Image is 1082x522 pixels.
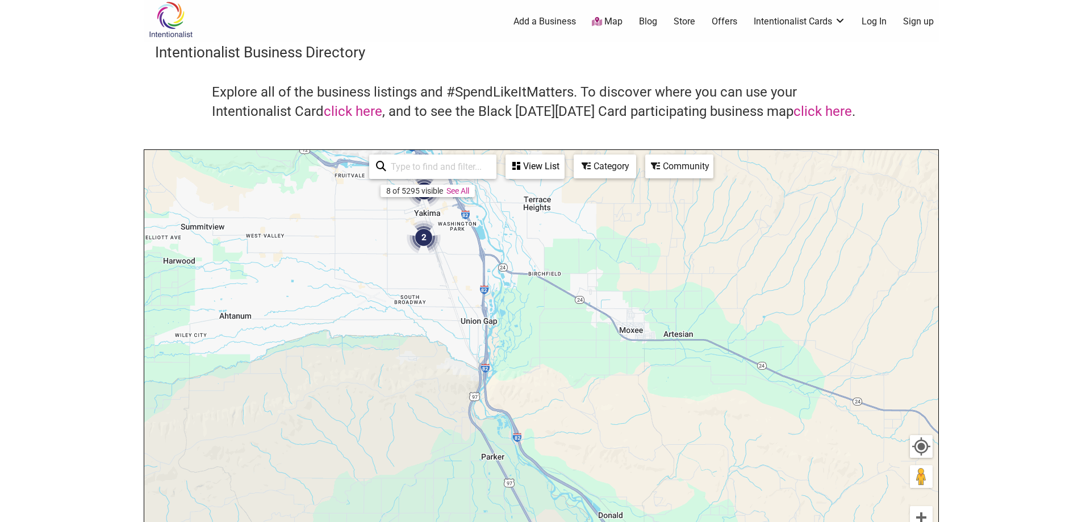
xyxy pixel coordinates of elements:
h4: Explore all of the business listings and #SpendLikeItMatters. To discover where you can use your ... [212,83,871,121]
a: Log In [862,15,887,28]
h3: Intentionalist Business Directory [155,42,928,62]
img: Intentionalist [144,1,198,38]
a: Offers [712,15,737,28]
button: Your Location [910,435,933,458]
a: See All [446,186,469,195]
div: Community [646,156,712,177]
input: Type to find and filter... [386,156,490,178]
a: Intentionalist Cards [754,15,846,28]
a: click here [793,103,852,119]
div: Filter by category [574,154,636,178]
div: Type to search and filter [369,154,496,179]
a: Sign up [903,15,934,28]
a: Store [674,15,695,28]
div: View List [507,156,563,177]
div: See a list of the visible businesses [506,154,565,179]
div: 8 of 5295 visible [386,186,443,195]
a: Blog [639,15,657,28]
a: Map [592,15,623,28]
div: 2 [402,216,445,259]
div: Category [575,156,635,177]
a: click here [324,103,382,119]
div: Filter by Community [645,154,713,178]
a: Add a Business [513,15,576,28]
button: Drag Pegman onto the map to open Street View [910,465,933,488]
